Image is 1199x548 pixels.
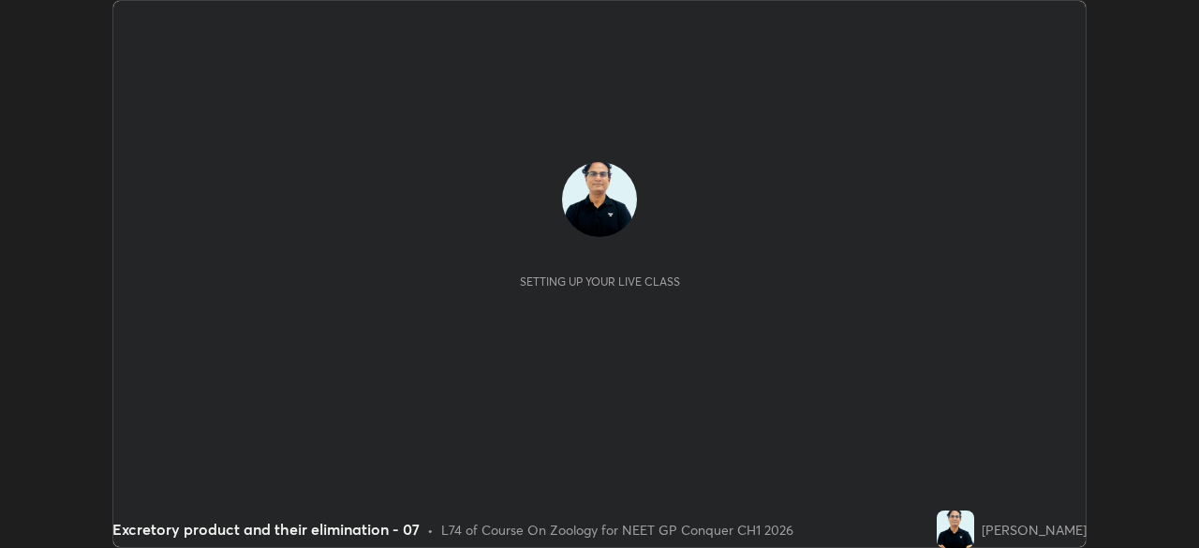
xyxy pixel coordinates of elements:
div: [PERSON_NAME] [982,520,1087,540]
div: • [427,520,434,540]
div: Setting up your live class [520,274,680,289]
img: 44dbf02e4033470aa5e07132136bfb12.jpg [562,162,637,237]
div: L74 of Course On Zoology for NEET GP Conquer CH1 2026 [441,520,793,540]
div: Excretory product and their elimination - 07 [112,518,420,541]
img: 44dbf02e4033470aa5e07132136bfb12.jpg [937,511,974,548]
